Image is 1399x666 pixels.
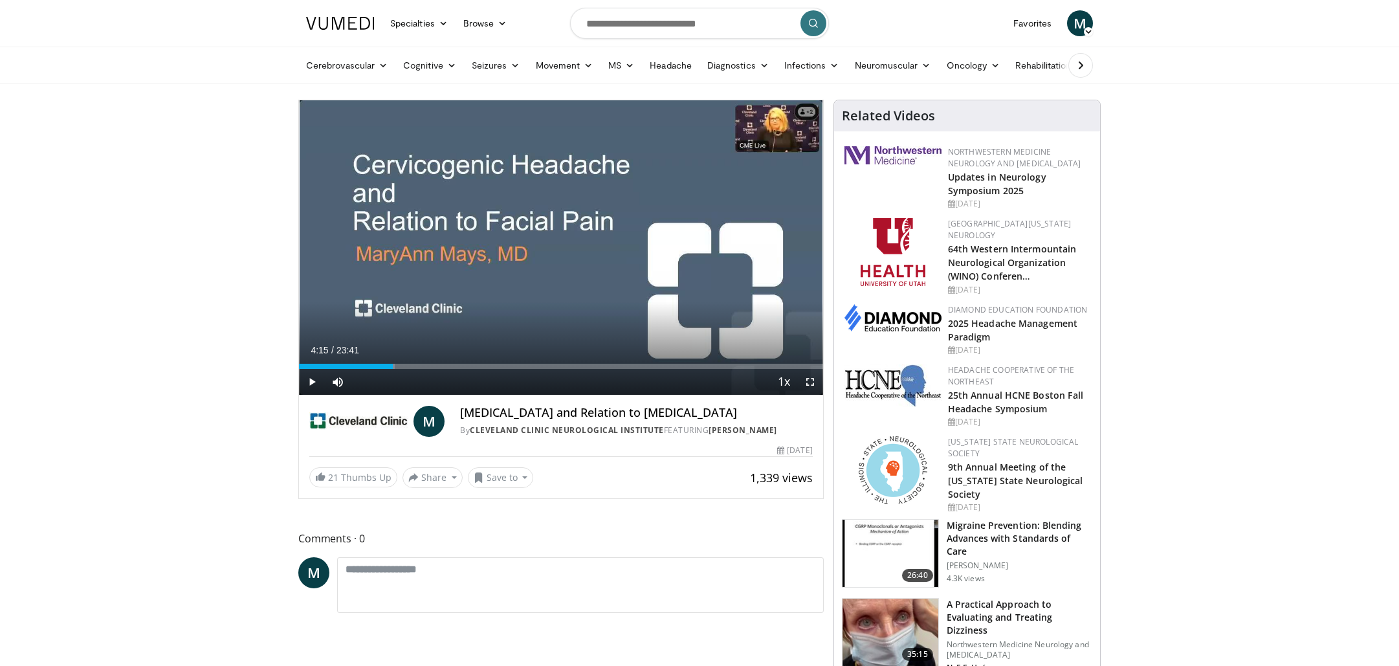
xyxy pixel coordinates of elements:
[844,146,942,164] img: 2a462fb6-9365-492a-ac79-3166a6f924d8.png.150x105_q85_autocrop_double_scale_upscale_version-0.2.jpg
[948,304,1088,315] a: Diamond Education Foundation
[948,502,1090,513] div: [DATE]
[1067,10,1093,36] a: M
[842,519,1092,588] a: 26:40 Migraine Prevention: Blending Advances with Standards of Care [PERSON_NAME] 4.3K views
[699,52,777,78] a: Diagnostics
[902,648,933,661] span: 35:15
[902,569,933,582] span: 26:40
[948,284,1090,296] div: [DATE]
[600,52,642,78] a: MS
[843,520,938,587] img: fe13bb6c-fc02-4699-94f6-c2127a22e215.150x105_q85_crop-smart_upscale.jpg
[331,345,334,355] span: /
[309,467,397,487] a: 21 Thumbs Up
[843,599,938,666] img: 62c2561d-8cd1-4995-aa81-e4e1b8930b99.150x105_q85_crop-smart_upscale.jpg
[306,17,375,30] img: VuMedi Logo
[948,218,1072,241] a: [GEOGRAPHIC_DATA][US_STATE] Neurology
[948,317,1077,343] a: 2025 Headache Management Paradigm
[847,52,939,78] a: Neuromuscular
[947,598,1092,637] h3: A Practical Approach to Evaluating and Treating Dizziness
[948,364,1075,387] a: Headache Cooperative of the Northeast
[842,108,935,124] h4: Related Videos
[298,52,395,78] a: Cerebrovascular
[948,171,1046,197] a: Updates in Neurology Symposium 2025
[470,425,664,436] a: Cleveland Clinic Neurological Institute
[311,345,328,355] span: 4:15
[336,345,359,355] span: 23:41
[948,389,1084,415] a: 25th Annual HCNE Boston Fall Headache Symposium
[948,436,1079,459] a: [US_STATE] State Neurological Society
[947,519,1092,558] h3: Migraine Prevention: Blending Advances with Standards of Care
[948,461,1083,500] a: 9th Annual Meeting of the [US_STATE] State Neurological Society
[328,471,338,483] span: 21
[777,52,847,78] a: Infections
[528,52,601,78] a: Movement
[750,470,813,485] span: 1,339 views
[948,146,1081,169] a: Northwestern Medicine Neurology and [MEDICAL_DATA]
[861,218,925,286] img: f6362829-b0a3-407d-a044-59546adfd345.png.150x105_q85_autocrop_double_scale_upscale_version-0.2.png
[777,445,812,456] div: [DATE]
[325,369,351,395] button: Mute
[298,530,824,547] span: Comments 0
[1006,10,1059,36] a: Favorites
[468,467,534,488] button: Save to
[948,344,1090,356] div: [DATE]
[460,425,812,436] div: By FEATURING
[309,406,408,437] img: Cleveland Clinic Neurological Institute
[844,304,942,331] img: d0406666-9e5f-4b94-941b-f1257ac5ccaf.png.150x105_q85_autocrop_double_scale_upscale_version-0.2.png
[299,100,823,395] video-js: Video Player
[1008,52,1079,78] a: Rehabilitation
[299,364,823,369] div: Progress Bar
[298,557,329,588] a: M
[642,52,699,78] a: Headache
[947,573,985,584] p: 4.3K views
[859,436,927,504] img: 71a8b48c-8850-4916-bbdd-e2f3ccf11ef9.png.150x105_q85_autocrop_double_scale_upscale_version-0.2.png
[771,369,797,395] button: Playback Rate
[948,416,1090,428] div: [DATE]
[709,425,777,436] a: [PERSON_NAME]
[413,406,445,437] a: M
[460,406,812,420] h4: [MEDICAL_DATA] and Relation to [MEDICAL_DATA]
[948,198,1090,210] div: [DATE]
[402,467,463,488] button: Share
[464,52,528,78] a: Seizures
[939,52,1008,78] a: Oncology
[570,8,829,39] input: Search topics, interventions
[382,10,456,36] a: Specialties
[299,369,325,395] button: Play
[395,52,464,78] a: Cognitive
[947,639,1092,660] p: Northwestern Medicine Neurology and [MEDICAL_DATA]
[797,369,823,395] button: Fullscreen
[844,364,942,407] img: 6c52f715-17a6-4da1-9b6c-8aaf0ffc109f.jpg.150x105_q85_autocrop_double_scale_upscale_version-0.2.jpg
[947,561,1092,571] p: [PERSON_NAME]
[948,243,1077,282] a: 64th Western Intermountain Neurological Organization (WINO) Conferen…
[456,10,515,36] a: Browse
